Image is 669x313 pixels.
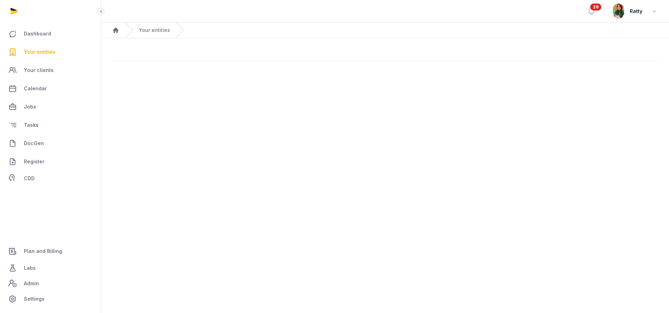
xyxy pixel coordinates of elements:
span: Ratty [630,7,642,15]
span: 29 [590,4,601,11]
a: Your clients [6,62,95,79]
span: Labs [24,264,36,272]
span: Plan and Billing [24,247,62,255]
span: Settings [24,295,45,303]
a: CDD [6,171,95,185]
a: Plan and Billing [6,243,95,260]
a: DocGen [6,135,95,152]
a: Jobs [6,98,95,115]
img: avatar [613,4,624,19]
a: Your entities [139,27,170,34]
a: Admin [6,276,95,291]
a: Dashboard [6,25,95,42]
span: Calendar [24,84,47,93]
span: Your entities [24,48,55,56]
a: Tasks [6,117,95,133]
a: Labs [6,260,95,276]
span: CDD [24,174,35,183]
a: Settings [6,291,95,307]
span: DocGen [24,139,44,148]
span: Your clients [24,66,54,74]
a: Calendar [6,80,95,97]
a: Your entities [6,44,95,60]
span: Jobs [24,103,36,111]
span: Dashboard [24,30,51,38]
span: Tasks [24,121,39,129]
span: Register [24,157,45,166]
a: Register [6,153,95,170]
span: Admin [24,279,39,288]
nav: Breadcrumb [101,22,669,38]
